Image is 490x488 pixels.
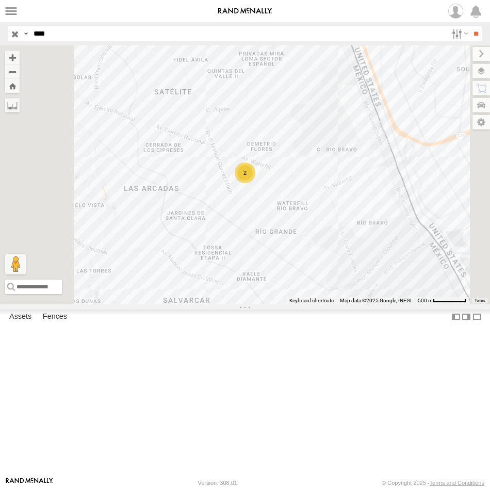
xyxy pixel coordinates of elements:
[4,310,37,324] label: Assets
[5,64,20,79] button: Zoom out
[218,8,272,15] img: rand-logo.svg
[6,478,53,488] a: Visit our Website
[38,310,72,324] label: Fences
[5,98,20,112] label: Measure
[430,480,484,486] a: Terms and Conditions
[5,51,20,64] button: Zoom in
[415,297,469,304] button: Map Scale: 500 m per 61 pixels
[475,298,485,302] a: Terms (opens in new tab)
[472,115,490,129] label: Map Settings
[382,480,484,486] div: © Copyright 2025 -
[198,480,237,486] div: Version: 308.01
[235,162,255,183] div: 2
[461,310,471,324] label: Dock Summary Table to the Right
[289,297,334,304] button: Keyboard shortcuts
[5,254,26,274] button: Drag Pegman onto the map to open Street View
[5,79,20,93] button: Zoom Home
[418,298,433,303] span: 500 m
[448,26,470,41] label: Search Filter Options
[340,298,412,303] span: Map data ©2025 Google, INEGI
[472,310,482,324] label: Hide Summary Table
[22,26,30,41] label: Search Query
[451,310,461,324] label: Dock Summary Table to the Left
